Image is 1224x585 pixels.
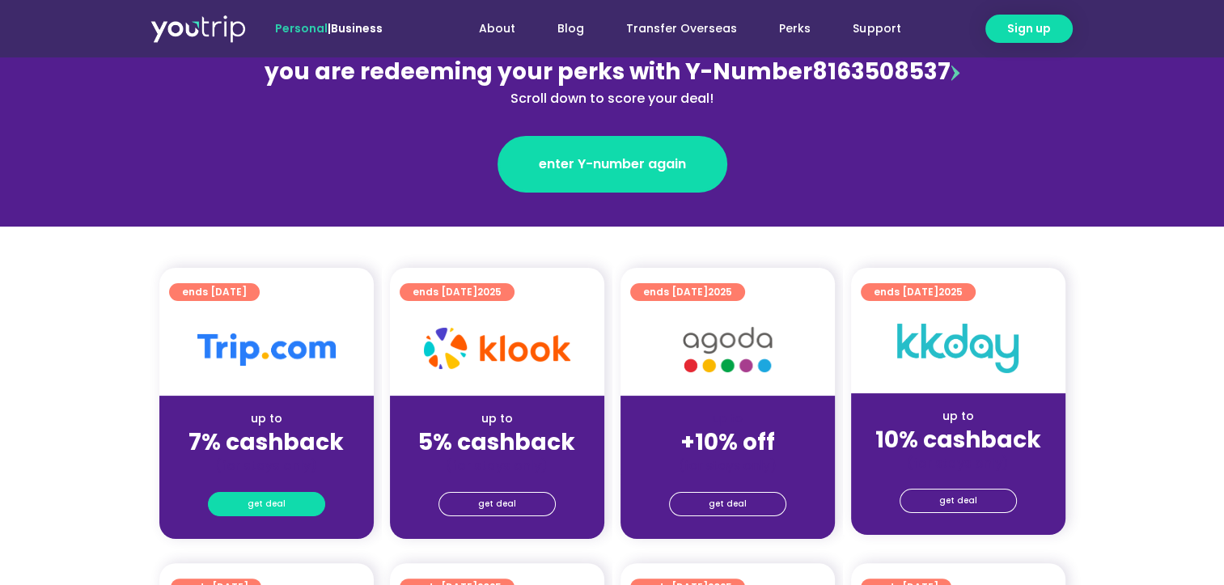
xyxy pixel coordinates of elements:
div: (for stays only) [172,457,361,474]
a: get deal [438,492,556,516]
span: 2025 [477,285,502,299]
a: About [458,14,536,44]
span: ends [DATE] [413,283,502,301]
a: ends [DATE]2025 [861,283,976,301]
span: you are redeeming your perks with Y-Number [265,56,812,87]
div: up to [403,410,591,427]
div: up to [864,408,1052,425]
span: | [275,20,383,36]
span: up to [713,410,743,426]
a: ends [DATE]2025 [400,283,515,301]
div: up to [172,410,361,427]
a: Perks [758,14,832,44]
strong: +10% off [680,426,775,458]
span: enter Y-number again [539,155,686,174]
span: get deal [248,493,286,515]
strong: 5% cashback [418,426,575,458]
span: Sign up [1007,20,1051,37]
span: get deal [939,490,977,512]
div: Scroll down to score your deal! [261,89,964,108]
a: get deal [669,492,786,516]
a: ends [DATE]2025 [630,283,745,301]
span: ends [DATE] [643,283,732,301]
div: (for stays only) [864,455,1052,472]
a: Support [832,14,921,44]
div: (for stays only) [633,457,822,474]
a: Business [331,20,383,36]
span: get deal [478,493,516,515]
span: Personal [275,20,328,36]
nav: Menu [426,14,921,44]
a: ends [DATE] [169,283,260,301]
a: get deal [900,489,1017,513]
a: Transfer Overseas [605,14,758,44]
span: get deal [709,493,747,515]
a: Blog [536,14,605,44]
div: (for stays only) [403,457,591,474]
span: 2025 [938,285,963,299]
div: 8163508537 [261,55,964,108]
strong: 10% cashback [875,424,1041,456]
a: get deal [208,492,325,516]
span: ends [DATE] [182,283,247,301]
a: enter Y-number again [498,136,727,193]
strong: 7% cashback [188,426,344,458]
span: 2025 [708,285,732,299]
a: Sign up [985,15,1073,43]
span: ends [DATE] [874,283,963,301]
